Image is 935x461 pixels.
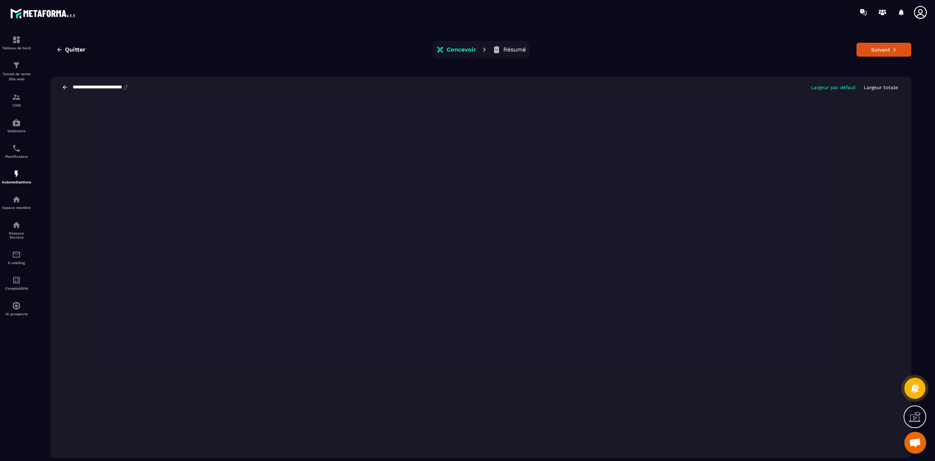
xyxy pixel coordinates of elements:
[2,312,31,316] p: IA prospects
[2,215,31,245] a: social-networksocial-networkRéseaux Sociaux
[2,155,31,159] p: Planificateur
[2,129,31,133] p: Webinaire
[491,42,528,57] button: Résumé
[862,84,900,91] button: Largeur totale
[2,113,31,138] a: automationsautomationsWebinaire
[51,43,91,56] button: Quitter
[12,35,21,44] img: formation
[12,118,21,127] img: automations
[12,250,21,259] img: email
[2,206,31,210] p: Espace membre
[2,56,31,87] a: formationformationTunnel de vente Site web
[2,261,31,265] p: E-mailing
[2,270,31,296] a: accountantaccountantComptabilité
[2,164,31,190] a: automationsautomationsAutomatisations
[12,169,21,178] img: automations
[904,432,926,454] a: Ouvrir le chat
[2,231,31,239] p: Réseaux Sociaux
[864,85,898,90] p: Largeur totale
[503,46,526,53] p: Résumé
[2,103,31,107] p: CRM
[10,7,76,20] img: logo
[809,84,858,91] button: Largeur par défaut
[12,276,21,285] img: accountant
[2,245,31,270] a: emailemailE-mailing
[2,87,31,113] a: formationformationCRM
[2,46,31,50] p: Tableau de bord
[434,42,478,57] button: Concevoir
[2,138,31,164] a: schedulerschedulerPlanificateur
[447,46,476,53] p: Concevoir
[2,180,31,184] p: Automatisations
[2,190,31,215] a: automationsautomationsEspace membre
[12,221,21,229] img: social-network
[12,301,21,310] img: automations
[811,85,856,90] p: Largeur par défaut
[2,72,31,82] p: Tunnel de vente Site web
[2,286,31,290] p: Comptabilité
[2,30,31,56] a: formationformationTableau de bord
[856,43,911,57] button: Suivant
[65,46,85,53] span: Quitter
[12,61,21,70] img: formation
[12,144,21,153] img: scheduler
[12,195,21,204] img: automations
[12,93,21,102] img: formation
